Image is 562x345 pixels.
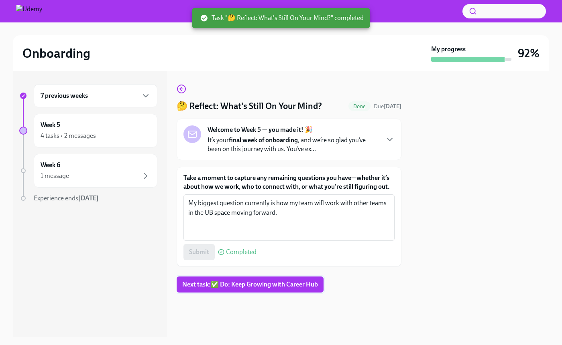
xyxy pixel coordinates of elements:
span: Done [348,103,371,109]
label: Take a moment to capture any remaining questions you have—whether it’s about how we work, who to ... [183,174,395,191]
span: Experience ends [34,194,99,202]
a: Week 61 message [19,154,157,188]
span: Completed [226,249,257,255]
div: 7 previous weeks [34,84,157,107]
div: 1 message [41,171,69,180]
a: Week 54 tasks • 2 messages [19,114,157,147]
strong: My progress [431,45,466,54]
img: Udemy [16,5,42,18]
span: August 16th, 2025 10:00 [374,103,401,110]
button: Next task:✅ Do: Keep Growing with Career Hub [177,276,324,293]
strong: [DATE] [78,194,99,202]
h6: Week 5 [41,121,60,129]
h3: 92% [518,46,540,61]
h2: Onboarding [22,45,90,61]
div: 4 tasks • 2 messages [41,131,96,140]
p: It’s your , and we’re so glad you’ve been on this journey with us. You’ve ex... [208,136,379,153]
span: Task "🤔 Reflect: What's Still On Your Mind?" completed [200,14,364,22]
h6: Week 6 [41,161,60,169]
span: Next task : ✅ Do: Keep Growing with Career Hub [182,280,318,289]
span: Due [374,103,401,110]
strong: final week of onboarding [229,136,298,144]
strong: [DATE] [384,103,401,110]
textarea: My biggest question currently is how my team will work with other teams in the UB space moving fo... [188,198,390,237]
h6: 7 previous weeks [41,91,88,100]
h4: 🤔 Reflect: What's Still On Your Mind? [177,100,322,112]
strong: Welcome to Week 5 — you made it! 🎉 [208,125,313,134]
